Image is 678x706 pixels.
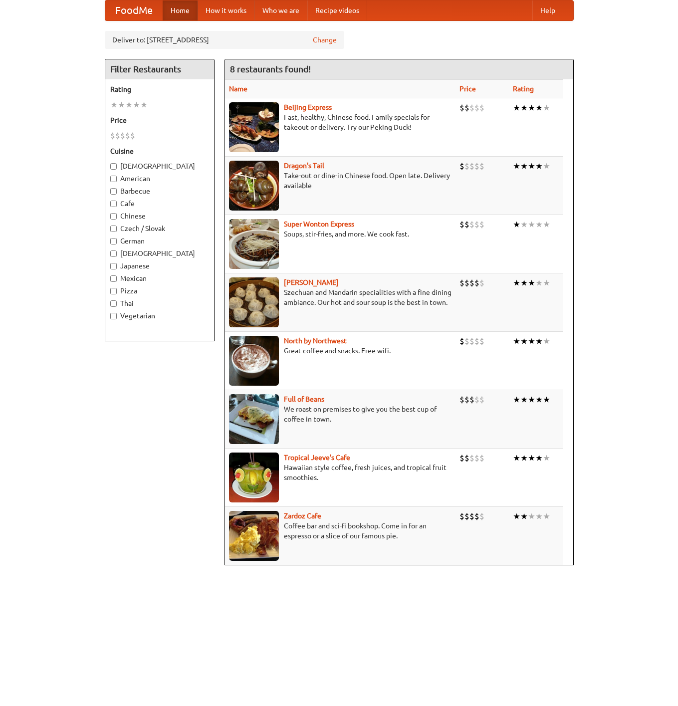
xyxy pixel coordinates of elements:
[535,219,543,230] li: ★
[479,453,484,464] li: $
[474,102,479,113] li: $
[284,337,347,345] b: North by Northwest
[110,213,117,220] input: Chinese
[105,59,214,79] h4: Filter Restaurants
[535,453,543,464] li: ★
[520,511,528,522] li: ★
[474,453,479,464] li: $
[110,275,117,282] input: Mexican
[284,454,350,462] a: Tropical Jeeve's Cafe
[479,102,484,113] li: $
[528,336,535,347] li: ★
[229,336,279,386] img: north.jpg
[229,287,452,307] p: Szechuan and Mandarin specialities with a fine dining ambiance. Our hot and sour soup is the best...
[528,394,535,405] li: ★
[110,311,209,321] label: Vegetarian
[284,220,354,228] a: Super Wonton Express
[110,236,209,246] label: German
[535,102,543,113] li: ★
[110,261,209,271] label: Japanese
[513,102,520,113] li: ★
[532,0,563,20] a: Help
[229,521,452,541] p: Coffee bar and sci-fi bookshop. Come in for an espresso or a slice of our famous pie.
[110,176,117,182] input: American
[459,394,464,405] li: $
[110,248,209,258] label: [DEMOGRAPHIC_DATA]
[469,161,474,172] li: $
[110,146,209,156] h5: Cuisine
[110,163,117,170] input: [DEMOGRAPHIC_DATA]
[110,263,117,269] input: Japanese
[254,0,307,20] a: Who we are
[229,463,452,482] p: Hawaiian style coffee, fresh juices, and tropical fruit smoothies.
[469,336,474,347] li: $
[479,277,484,288] li: $
[110,250,117,257] input: [DEMOGRAPHIC_DATA]
[520,277,528,288] li: ★
[125,130,130,141] li: $
[479,219,484,230] li: $
[229,102,279,152] img: beijing.jpg
[229,85,247,93] a: Name
[535,277,543,288] li: ★
[229,277,279,327] img: shandong.jpg
[118,99,125,110] li: ★
[284,395,324,403] a: Full of Beans
[459,511,464,522] li: $
[110,115,209,125] h5: Price
[464,219,469,230] li: $
[528,277,535,288] li: ★
[474,161,479,172] li: $
[229,404,452,424] p: We roast on premises to give you the best cup of coffee in town.
[464,277,469,288] li: $
[229,346,452,356] p: Great coffee and snacks. Free wifi.
[110,186,209,196] label: Barbecue
[284,512,321,520] b: Zardoz Cafe
[464,336,469,347] li: $
[110,313,117,319] input: Vegetarian
[513,453,520,464] li: ★
[528,219,535,230] li: ★
[110,84,209,94] h5: Rating
[229,112,452,132] p: Fast, healthy, Chinese food. Family specials for takeout or delivery. Try our Peking Duck!
[479,394,484,405] li: $
[307,0,367,20] a: Recipe videos
[513,336,520,347] li: ★
[464,161,469,172] li: $
[528,453,535,464] li: ★
[284,162,324,170] b: Dragon's Tail
[110,201,117,207] input: Cafe
[110,286,209,296] label: Pizza
[520,219,528,230] li: ★
[520,102,528,113] li: ★
[110,238,117,244] input: German
[474,511,479,522] li: $
[229,219,279,269] img: superwonton.jpg
[520,453,528,464] li: ★
[120,130,125,141] li: $
[110,273,209,283] label: Mexican
[535,336,543,347] li: ★
[464,394,469,405] li: $
[229,394,279,444] img: beans.jpg
[284,103,332,111] a: Beijing Express
[469,394,474,405] li: $
[513,511,520,522] li: ★
[474,336,479,347] li: $
[229,229,452,239] p: Soups, stir-fries, and more. We cook fast.
[474,394,479,405] li: $
[474,277,479,288] li: $
[543,161,550,172] li: ★
[229,511,279,561] img: zardoz.jpg
[479,336,484,347] li: $
[464,453,469,464] li: $
[459,219,464,230] li: $
[140,99,148,110] li: ★
[528,102,535,113] li: ★
[110,99,118,110] li: ★
[543,336,550,347] li: ★
[115,130,120,141] li: $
